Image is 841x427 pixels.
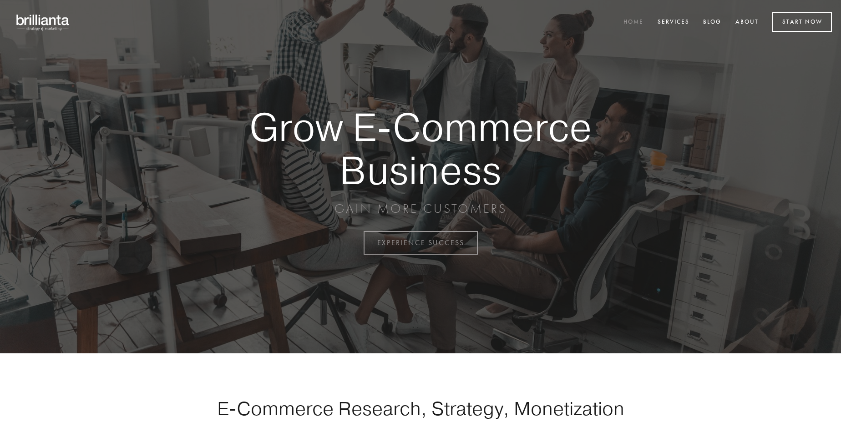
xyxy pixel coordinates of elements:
a: About [730,15,765,30]
a: EXPERIENCE SUCCESS [364,231,478,255]
strong: Grow E-Commerce Business [218,105,623,191]
a: Blog [697,15,727,30]
a: Start Now [772,12,832,32]
a: Home [618,15,649,30]
h1: E-Commerce Research, Strategy, Monetization [188,397,653,420]
img: brillianta - research, strategy, marketing [9,9,77,35]
a: Services [652,15,695,30]
p: GAIN MORE CUSTOMERS [218,201,623,217]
